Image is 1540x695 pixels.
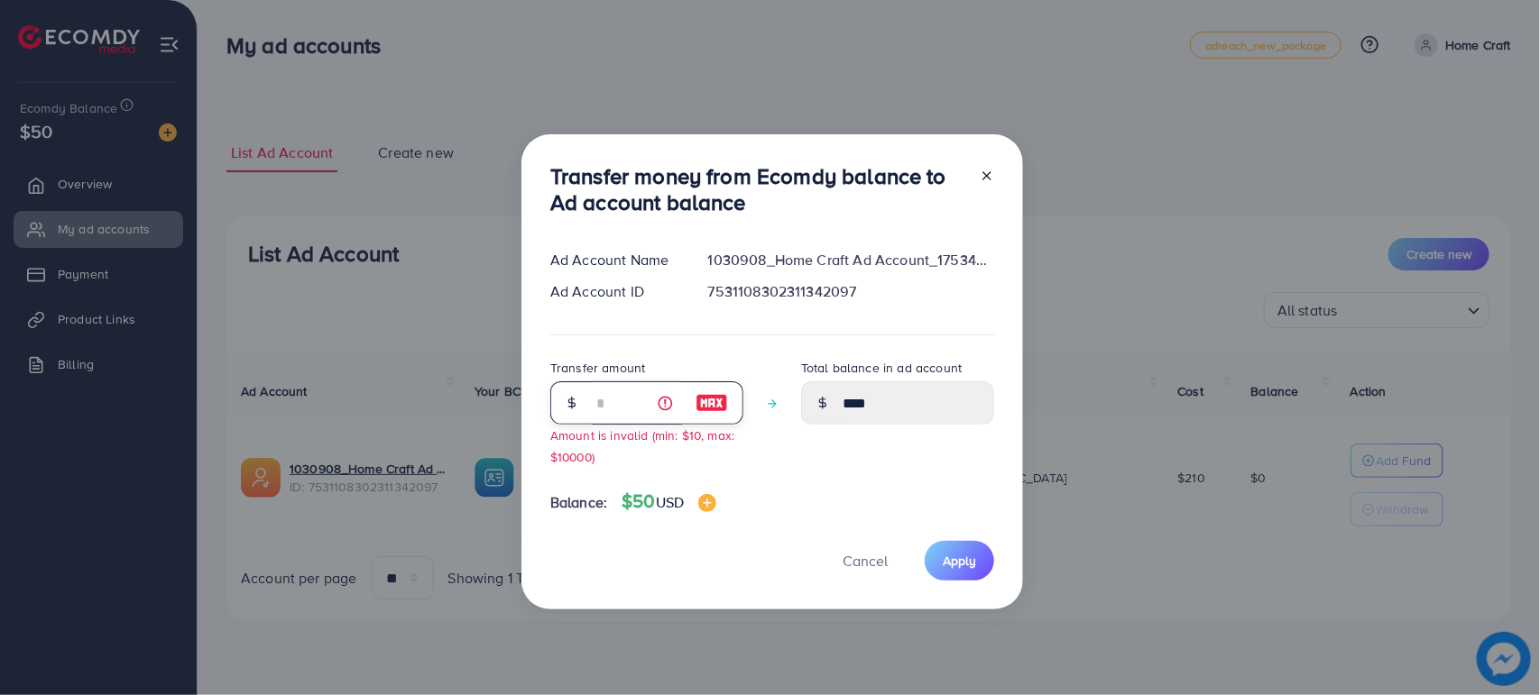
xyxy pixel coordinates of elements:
[694,281,1009,302] div: 7531108302311342097
[843,551,888,571] span: Cancel
[536,250,694,270] div: Ad Account Name
[820,541,910,580] button: Cancel
[550,359,645,377] label: Transfer amount
[550,163,965,215] h3: Transfer money from Ecomdy balance to Ad account balance
[622,490,716,513] h4: $50
[925,541,994,580] button: Apply
[698,494,716,512] img: image
[801,359,962,377] label: Total balance in ad account
[550,426,734,464] small: Amount is invalid (min: $10, max: $10000)
[656,492,684,512] span: USD
[536,281,694,302] div: Ad Account ID
[696,392,728,414] img: image
[694,250,1009,270] div: 1030908_Home Craft Ad Account_1753472808618
[550,492,607,513] span: Balance:
[943,552,976,570] span: Apply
